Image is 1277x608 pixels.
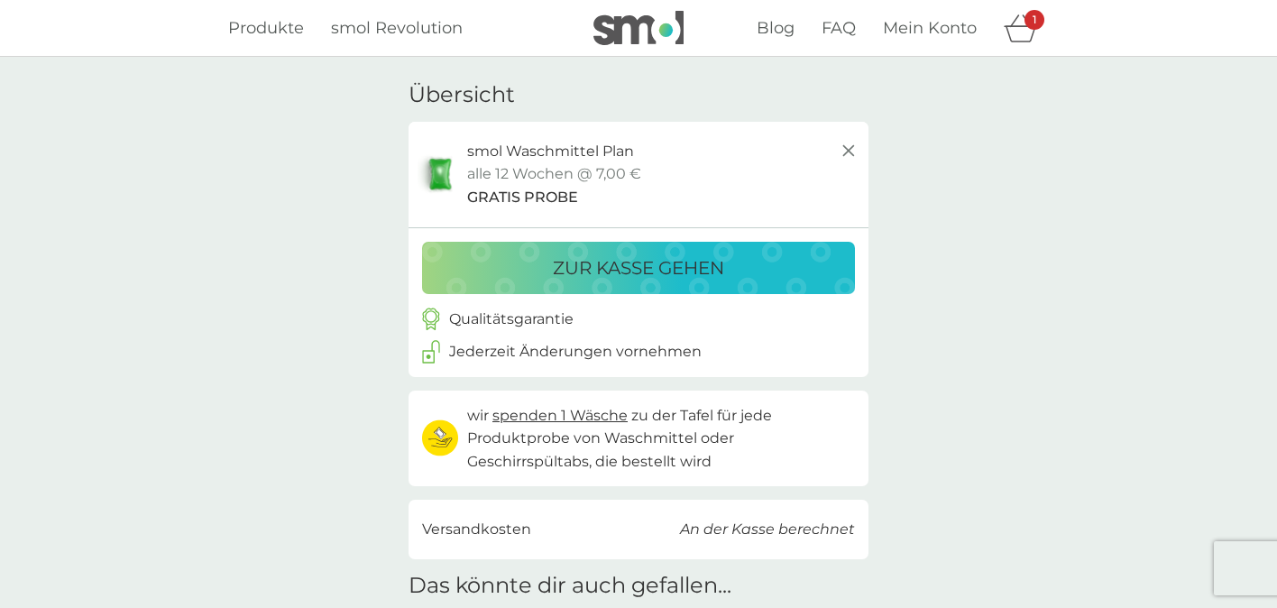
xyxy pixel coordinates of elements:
[822,15,856,41] a: FAQ
[467,186,578,209] span: GRATIS PROBE
[593,11,684,45] img: smol
[467,140,634,163] p: smol Waschmittel Plan
[331,18,463,38] span: smol Revolution
[449,308,574,331] p: Qualitätsgarantie
[449,340,702,364] p: Jederzeit Änderungen vornehmen
[492,407,628,424] span: spenden 1 Wäsche
[422,242,855,294] button: zur Kasse gehen
[228,15,304,41] a: Produkte
[409,82,515,108] h3: Übersicht
[331,15,463,41] a: smol Revolution
[553,253,724,282] p: zur Kasse gehen
[757,18,795,38] span: Blog
[883,15,977,41] a: Mein Konto
[467,162,641,186] p: alle 12 Wochen @ 7,00 €
[228,18,304,38] span: Produkte
[680,518,855,541] p: An der Kasse berechnet
[822,18,856,38] span: FAQ
[757,15,795,41] a: Blog
[409,573,731,599] h2: Das könnte dir auch gefallen...
[422,518,531,541] p: Versandkosten
[467,404,855,474] p: wir zu der Tafel für jede Produktprobe von Waschmittel oder Geschirrspültabs, die bestellt wird
[883,18,977,38] span: Mein Konto
[1004,10,1049,46] div: Warenkorb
